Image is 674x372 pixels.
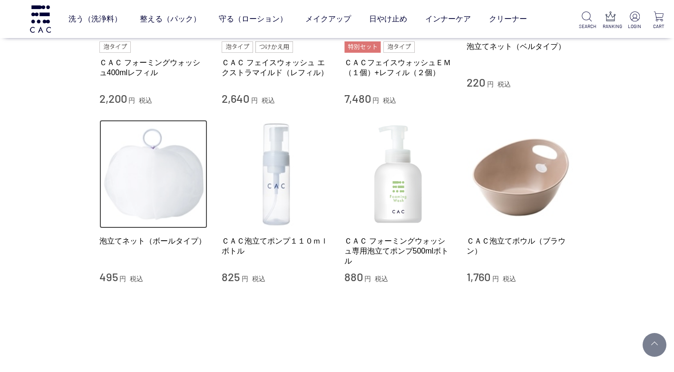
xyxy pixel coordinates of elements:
span: 税込 [252,275,265,283]
a: 守る（ローション） [219,6,287,32]
span: 円 [251,97,258,104]
a: メイクアップ [305,6,351,32]
span: 2,640 [222,91,249,105]
span: 円 [128,97,135,104]
span: 円 [487,80,494,88]
a: クリーナー [489,6,527,32]
span: 円 [119,275,126,283]
span: 税込 [383,97,396,104]
a: CART [651,11,666,30]
span: 220 [467,75,485,89]
a: RANKING [603,11,618,30]
span: 円 [364,275,371,283]
a: 泡立てネット（ボールタイプ） [99,236,208,246]
a: ＣＡＣ フォーミングウォッシュ専用泡立てポンプ500mlボトル [344,236,453,266]
img: ＣＡＣ フォーミングウォッシュ専用泡立てポンプ500mlボトル [344,120,453,228]
a: LOGIN [627,11,642,30]
img: ＣＡＣ泡立てポンプ１１０ｍｌボトル [222,120,330,228]
span: 2,200 [99,91,127,105]
a: 整える（パック） [140,6,201,32]
a: ＣＡＣ フェイスウォッシュ エクストラマイルド（レフィル） [222,58,330,78]
span: 税込 [498,80,511,88]
span: 7,480 [344,91,371,105]
span: 円 [492,275,499,283]
span: 825 [222,270,240,284]
span: 円 [242,275,248,283]
span: 税込 [130,275,143,283]
span: 880 [344,270,363,284]
a: ＣＡＣ泡立てポンプ１１０ｍｌボトル [222,236,330,256]
img: logo [29,5,52,32]
span: 税込 [375,275,388,283]
img: ＣＡＣ泡立てボウル（ブラウン） [467,120,575,228]
a: ＣＡＣ泡立てボウル（ブラウン） [467,236,575,256]
span: 税込 [262,97,275,104]
p: CART [651,23,666,30]
p: RANKING [603,23,618,30]
p: SEARCH [579,23,594,30]
span: 495 [99,270,118,284]
span: 1,760 [467,270,490,284]
img: 泡立てネット（ボールタイプ） [99,120,208,228]
p: LOGIN [627,23,642,30]
a: インナーケア [425,6,471,32]
a: SEARCH [579,11,594,30]
a: 日やけ止め [369,6,407,32]
span: 税込 [503,275,516,283]
a: ＣＡＣフェイスウォッシュＥＭ（１個）+レフィル（２個） [344,58,453,78]
span: 円 [372,97,379,104]
a: ＣＡＣ フォーミングウォッシュ400mlレフィル [99,58,208,78]
span: 税込 [139,97,152,104]
a: 洗う（洗浄料） [68,6,122,32]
